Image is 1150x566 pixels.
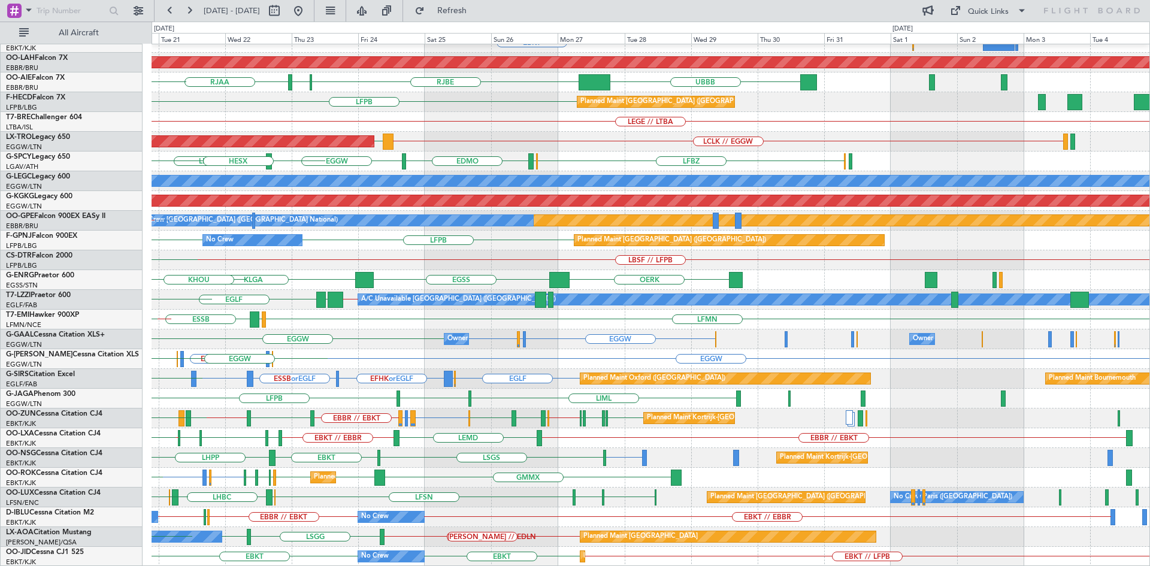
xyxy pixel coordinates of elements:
[6,380,37,389] a: EGLF/FAB
[6,351,72,358] span: G-[PERSON_NAME]
[6,213,34,220] span: OO-GPE
[6,252,32,259] span: CS-DTR
[6,114,31,121] span: T7-BRE
[159,33,225,44] div: Tue 21
[6,320,41,329] a: LFMN/NCE
[583,528,698,546] div: Planned Maint [GEOGRAPHIC_DATA]
[6,549,31,556] span: OO-JID
[6,222,38,231] a: EBBR/BRU
[577,231,766,249] div: Planned Maint [GEOGRAPHIC_DATA] ([GEOGRAPHIC_DATA])
[292,33,358,44] div: Thu 23
[154,24,174,34] div: [DATE]
[6,173,32,180] span: G-LEGC
[6,470,102,477] a: OO-ROKCessna Citation CJ4
[6,134,70,141] a: LX-TROLegacy 650
[6,340,42,349] a: EGGW/LTN
[427,7,477,15] span: Refresh
[6,173,70,180] a: G-LEGCLegacy 600
[6,272,74,279] a: G-ENRGPraetor 600
[358,33,425,44] div: Fri 24
[6,430,34,437] span: OO-LXA
[6,94,32,101] span: F-HECD
[314,468,453,486] div: Planned Maint Kortrijk-[GEOGRAPHIC_DATA]
[6,331,105,338] a: G-GAALCessna Citation XLS+
[6,55,35,62] span: OO-LAH
[6,292,71,299] a: T7-LZZIPraetor 600
[6,410,36,417] span: OO-ZUN
[892,24,913,34] div: [DATE]
[225,33,292,44] div: Wed 22
[558,33,624,44] div: Mon 27
[6,114,82,121] a: T7-BREChallenger 604
[6,391,34,398] span: G-JAGA
[6,153,70,161] a: G-SPCYLegacy 650
[6,538,77,547] a: [PERSON_NAME]/QSA
[913,330,933,348] div: Owner
[6,430,101,437] a: OO-LXACessna Citation CJ4
[6,83,38,92] a: EBBR/BRU
[6,450,36,457] span: OO-NSG
[583,370,725,388] div: Planned Maint Oxford ([GEOGRAPHIC_DATA])
[6,410,102,417] a: OO-ZUNCessna Citation CJ4
[691,33,758,44] div: Wed 29
[6,103,37,112] a: LFPB/LBG
[944,1,1033,20] button: Quick Links
[204,5,260,16] span: [DATE] - [DATE]
[6,213,105,220] a: OO-GPEFalcon 900EX EASy II
[6,193,72,200] a: G-KGKGLegacy 600
[6,281,38,290] a: EGSS/STN
[447,330,468,348] div: Owner
[6,371,75,378] a: G-SIRSCitation Excel
[137,211,338,229] div: No Crew [GEOGRAPHIC_DATA] ([GEOGRAPHIC_DATA] National)
[780,449,919,467] div: Planned Maint Kortrijk-[GEOGRAPHIC_DATA]
[968,6,1009,18] div: Quick Links
[1049,370,1136,388] div: Planned Maint Bournemouth
[6,419,36,428] a: EBKT/KJK
[6,360,42,369] a: EGGW/LTN
[6,391,75,398] a: G-JAGAPhenom 300
[6,331,34,338] span: G-GAAL
[6,162,38,171] a: LGAV/ATH
[361,508,389,526] div: No Crew
[710,488,899,506] div: Planned Maint [GEOGRAPHIC_DATA] ([GEOGRAPHIC_DATA])
[6,143,42,152] a: EGGW/LTN
[6,44,36,53] a: EBKT/KJK
[758,33,824,44] div: Thu 30
[6,509,94,516] a: D-IBLUCessna Citation M2
[6,74,32,81] span: OO-AIE
[6,153,32,161] span: G-SPCY
[6,311,29,319] span: T7-EMI
[647,409,786,427] div: Planned Maint Kortrijk-[GEOGRAPHIC_DATA]
[6,399,42,408] a: EGGW/LTN
[6,134,32,141] span: LX-TRO
[891,33,957,44] div: Sat 1
[6,193,34,200] span: G-KGKG
[6,351,139,358] a: G-[PERSON_NAME]Cessna Citation XLS
[6,311,79,319] a: T7-EMIHawker 900XP
[6,55,68,62] a: OO-LAHFalcon 7X
[37,2,105,20] input: Trip Number
[580,93,769,111] div: Planned Maint [GEOGRAPHIC_DATA] ([GEOGRAPHIC_DATA])
[6,371,29,378] span: G-SIRS
[6,470,36,477] span: OO-ROK
[6,439,36,448] a: EBKT/KJK
[6,94,65,101] a: F-HECDFalcon 7X
[1024,33,1090,44] div: Mon 3
[6,272,34,279] span: G-ENRG
[6,252,72,259] a: CS-DTRFalcon 2000
[583,547,723,565] div: Planned Maint Kortrijk-[GEOGRAPHIC_DATA]
[6,498,39,507] a: LFSN/ENC
[6,261,37,270] a: LFPB/LBG
[6,450,102,457] a: OO-NSGCessna Citation CJ4
[206,231,234,249] div: No Crew
[425,33,491,44] div: Sat 25
[6,518,36,527] a: EBKT/KJK
[894,488,1012,506] div: No Crew Paris ([GEOGRAPHIC_DATA])
[6,182,42,191] a: EGGW/LTN
[957,33,1024,44] div: Sun 2
[6,489,34,497] span: OO-LUX
[625,33,691,44] div: Tue 28
[824,33,891,44] div: Fri 31
[6,232,77,240] a: F-GPNJFalcon 900EX
[6,529,34,536] span: LX-AOA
